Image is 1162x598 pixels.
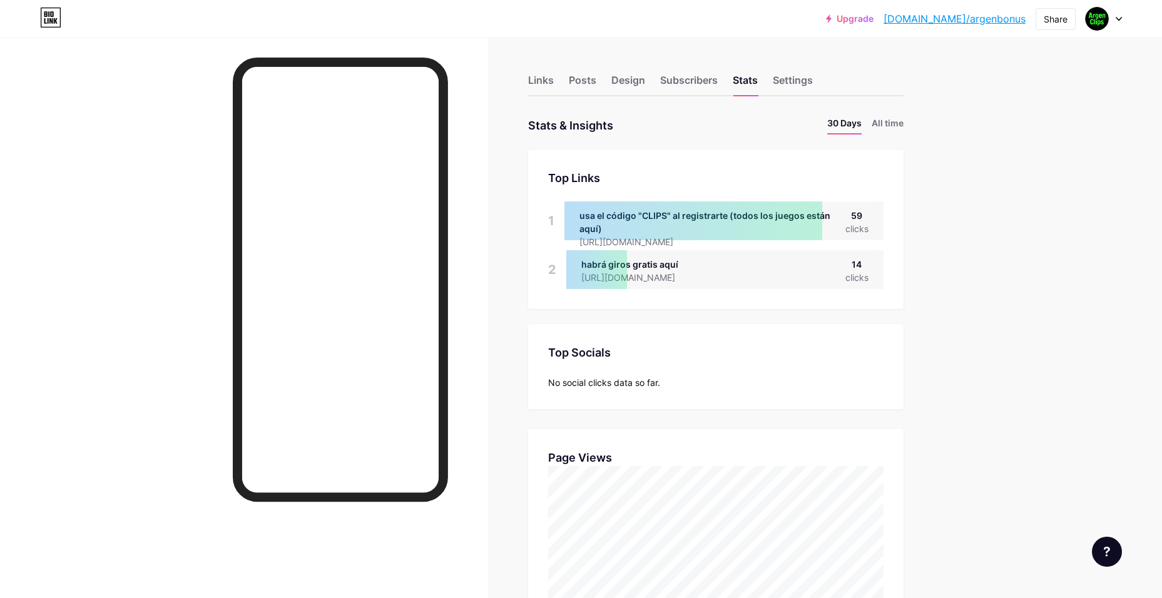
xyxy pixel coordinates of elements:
div: Top Links [548,170,884,186]
div: 1 [548,201,554,240]
div: Subscribers [660,73,718,95]
a: Upgrade [826,14,874,24]
div: 14 [845,258,869,271]
div: clicks [845,271,869,284]
div: No social clicks data so far. [548,376,884,389]
div: [URL][DOMAIN_NAME] [579,235,845,248]
img: ocultoshorts [1085,7,1109,31]
div: Stats & Insights [528,116,613,134]
li: All time [872,116,904,134]
div: [URL][DOMAIN_NAME] [581,271,695,284]
div: Share [1044,13,1068,26]
li: 30 Days [827,116,862,134]
div: Posts [569,73,596,95]
div: Links [528,73,554,95]
div: clicks [845,222,869,235]
div: Top Socials [548,344,884,361]
div: Design [611,73,645,95]
div: habrá giros gratis aquí [581,258,695,271]
div: Settings [773,73,813,95]
a: [DOMAIN_NAME]/argenbonus [884,11,1026,26]
div: 2 [548,250,556,289]
div: 59 [845,209,869,222]
div: Page Views [548,449,884,466]
div: Stats [733,73,758,95]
